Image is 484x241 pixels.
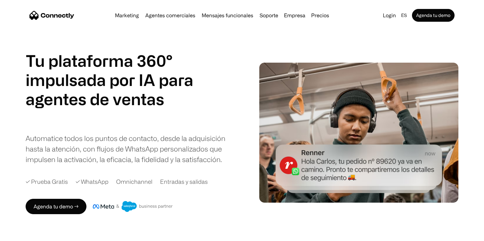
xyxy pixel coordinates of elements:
a: home [29,11,74,20]
div: 1 of 4 [26,89,173,109]
div: Entradas y salidas [160,177,208,186]
a: Marketing [112,13,141,18]
a: Login [380,11,399,20]
a: Precios [309,13,332,18]
a: Agentes comerciales [143,13,198,18]
div: Empresa [282,11,307,20]
div: Automatice todos los puntos de contacto, desde la adquisición hasta la atención, con flujos de Wh... [26,133,227,165]
a: Soporte [257,13,281,18]
a: Agenda tu demo → [26,199,86,214]
h1: agentes de ventas [26,89,173,109]
h1: Tu plataforma 360° impulsada por IA para [26,51,193,89]
div: carousel [26,89,173,128]
img: Insignia de socio comercial de Meta y Salesforce. [93,201,173,212]
a: Mensajes funcionales [199,13,256,18]
div: ✓ Prueba Gratis [26,177,68,186]
ul: Language list [13,230,38,239]
div: es [401,11,407,20]
div: ✓ WhatsApp [76,177,109,186]
aside: Language selected: Español [6,229,38,239]
div: Omnichannel [116,177,152,186]
a: Agenda tu demo [412,9,455,22]
div: Empresa [284,11,305,20]
div: es [399,11,411,20]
